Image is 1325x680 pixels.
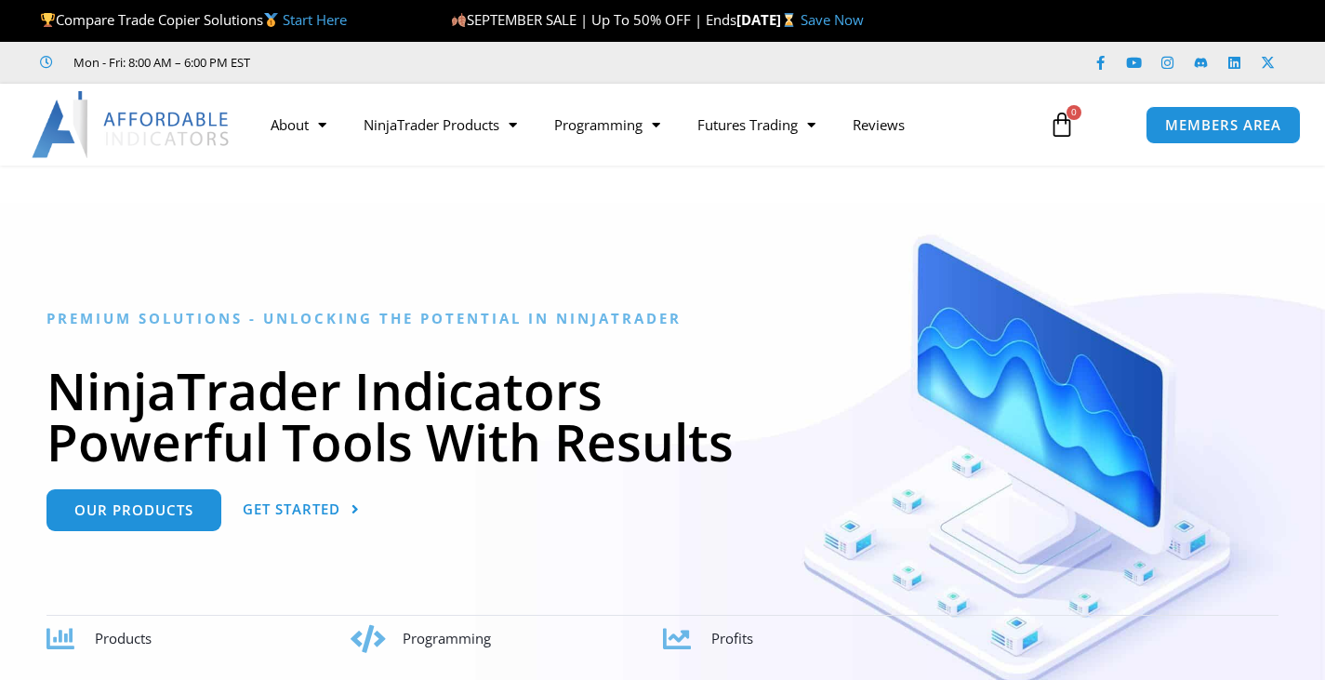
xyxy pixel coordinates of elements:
[46,310,1279,327] h6: Premium Solutions - Unlocking the Potential in NinjaTrader
[536,103,679,146] a: Programming
[711,629,753,647] span: Profits
[46,489,221,531] a: Our Products
[403,629,491,647] span: Programming
[69,51,250,73] span: Mon - Fri: 8:00 AM – 6:00 PM EST
[452,13,466,27] img: 🍂
[252,103,1034,146] nav: Menu
[801,10,864,29] a: Save Now
[834,103,923,146] a: Reviews
[679,103,834,146] a: Futures Trading
[46,365,1279,467] h1: NinjaTrader Indicators Powerful Tools With Results
[782,13,796,27] img: ⌛
[276,53,555,72] iframe: Customer reviews powered by Trustpilot
[1165,118,1281,132] span: MEMBERS AREA
[345,103,536,146] a: NinjaTrader Products
[32,91,232,158] img: LogoAI | Affordable Indicators – NinjaTrader
[243,502,340,516] span: Get Started
[95,629,152,647] span: Products
[1067,105,1081,120] span: 0
[283,10,347,29] a: Start Here
[243,489,360,531] a: Get Started
[1146,106,1301,144] a: MEMBERS AREA
[264,13,278,27] img: 🥇
[1021,98,1103,152] a: 0
[74,503,193,517] span: Our Products
[40,10,347,29] span: Compare Trade Copier Solutions
[41,13,55,27] img: 🏆
[736,10,801,29] strong: [DATE]
[451,10,736,29] span: SEPTEMBER SALE | Up To 50% OFF | Ends
[252,103,345,146] a: About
